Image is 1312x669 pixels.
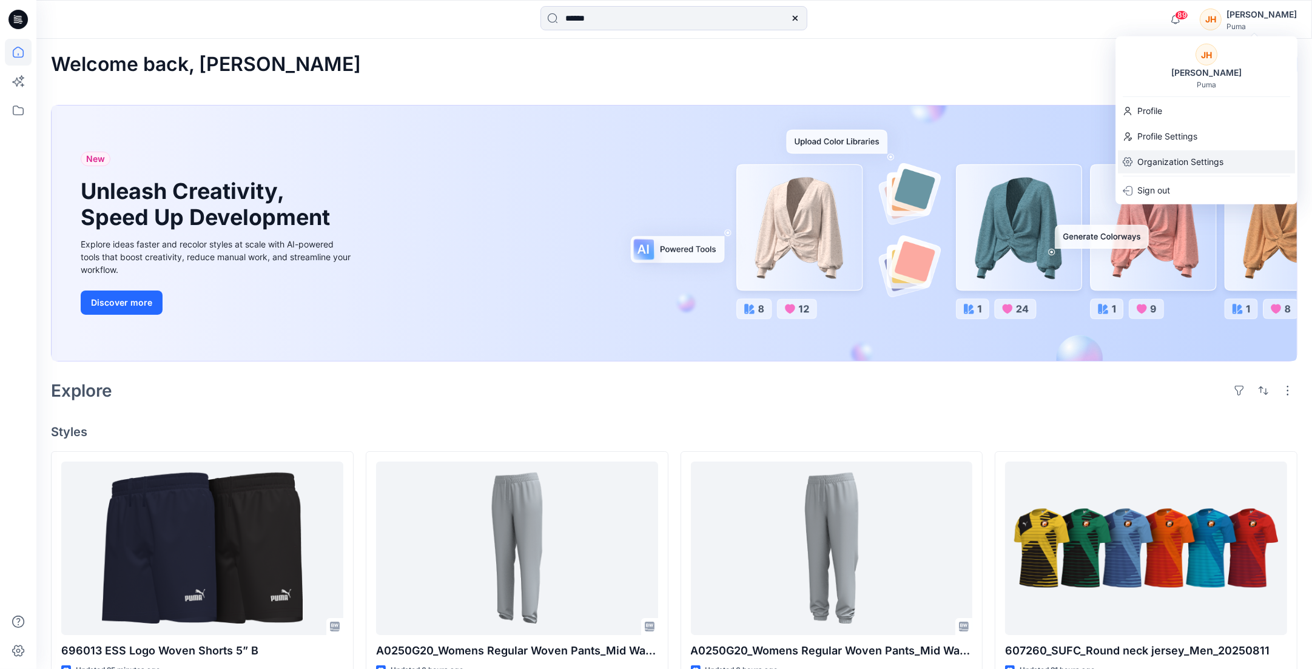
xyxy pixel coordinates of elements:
h1: Unleash Creativity, Speed Up Development [81,178,335,230]
a: A0250G20_Womens Regular Woven Pants_Mid Waist_Open Hem_CV02 [376,462,658,634]
a: Discover more [81,291,354,315]
div: JH [1200,8,1222,30]
p: A0250G20_Womens Regular Woven Pants_Mid Waist_Open Hem_CV02 [376,642,658,659]
div: JH [1196,44,1217,66]
a: A0250G20_Womens Regular Woven Pants_Mid Waist_Closed Cuff_CV01 [691,462,973,634]
a: 696013 ESS Logo Woven Shorts 5” B [61,462,343,634]
div: Puma [1226,22,1297,31]
div: Puma [1197,80,1216,89]
p: A0250G20_Womens Regular Woven Pants_Mid Waist_Closed Cuff_CV01 [691,642,973,659]
h4: Styles [51,425,1297,439]
a: Profile [1115,99,1297,123]
h2: Explore [51,381,112,400]
div: [PERSON_NAME] [1164,66,1249,80]
p: Organization Settings [1137,150,1223,173]
p: Sign out [1137,179,1170,202]
a: 607260_SUFC_Round neck jersey_Men_20250811 [1005,462,1287,634]
span: 89 [1175,10,1188,20]
button: Discover more [81,291,163,315]
p: 607260_SUFC_Round neck jersey_Men_20250811 [1005,642,1287,659]
a: Organization Settings [1115,150,1297,173]
a: Profile Settings [1115,125,1297,148]
h2: Welcome back, [PERSON_NAME] [51,53,361,76]
p: 696013 ESS Logo Woven Shorts 5” B [61,642,343,659]
p: Profile [1137,99,1162,123]
div: [PERSON_NAME] [1226,7,1297,22]
p: Profile Settings [1137,125,1197,148]
div: Explore ideas faster and recolor styles at scale with AI-powered tools that boost creativity, red... [81,238,354,276]
span: New [86,152,105,166]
